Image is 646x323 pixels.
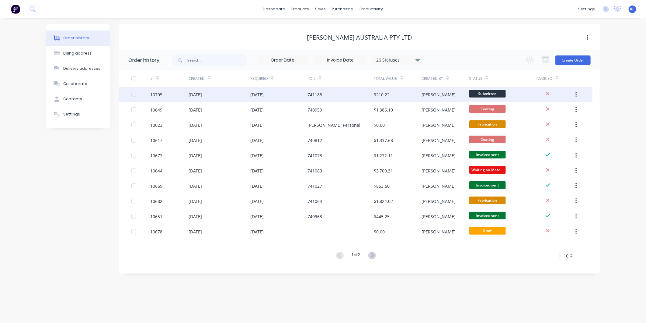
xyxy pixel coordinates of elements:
div: $853.60 [374,183,390,189]
div: $1,337.68 [374,137,393,144]
img: Factory [11,5,20,14]
div: [PERSON_NAME] [422,137,456,144]
div: sales [312,5,329,14]
div: [PERSON_NAME] [422,152,456,159]
div: $445.25 [374,213,390,220]
div: $1,272.11 [374,152,393,159]
span: Invoiced sent [469,212,506,219]
div: [DATE] [189,122,202,128]
button: Delivery addresses [46,61,110,76]
div: [DATE] [189,152,202,159]
span: Coating [469,136,506,143]
div: Delivery addresses [63,66,100,71]
div: 741064 [307,198,322,204]
div: Created [189,70,250,87]
div: [PERSON_NAME] [422,91,456,98]
a: dashboard [260,5,289,14]
div: [DATE] [250,198,264,204]
div: PO # [307,70,374,87]
div: [PERSON_NAME] Personal [307,122,360,128]
div: [DATE] [189,107,202,113]
div: 741027 [307,183,322,189]
div: [PERSON_NAME] [422,168,456,174]
div: [DATE] [250,122,264,128]
span: Fabrication [469,120,506,128]
div: settings [575,5,598,14]
button: Settings [46,107,110,122]
div: Order history [63,35,89,41]
div: 10649 [151,107,163,113]
div: Order history [128,57,159,64]
div: Total Value [374,76,397,81]
div: Settings [63,112,80,117]
div: Required [250,70,307,87]
div: 741188 [307,91,322,98]
span: Submitted [469,90,506,98]
div: $3,709.31 [374,168,393,174]
div: [PERSON_NAME] [422,122,456,128]
div: Collaborate [63,81,87,87]
div: productivity [357,5,386,14]
div: [DATE] [189,183,202,189]
div: Invoiced [536,70,574,87]
div: Status [469,76,483,81]
div: 10678 [151,229,163,235]
div: Created By [422,70,469,87]
div: $210.22 [374,91,390,98]
div: Status [469,70,536,87]
button: Billing address [46,46,110,61]
div: [DATE] [189,91,202,98]
div: 741083 [307,168,322,174]
div: Created [189,76,205,81]
div: $1,824.02 [374,198,393,204]
div: [PERSON_NAME] [422,229,456,235]
div: 10644 [151,168,163,174]
div: [DATE] [189,168,202,174]
div: [DATE] [250,183,264,189]
button: Contacts [46,91,110,107]
div: 740812 [307,137,322,144]
div: Required [250,76,268,81]
button: Collaborate [46,76,110,91]
input: Search... [187,54,248,66]
div: [PERSON_NAME] Australia Pty Ltd [307,34,412,41]
div: 740963 [307,213,322,220]
div: purchasing [329,5,357,14]
div: [DATE] [250,229,264,235]
div: [DATE] [189,198,202,204]
span: RC [630,6,635,12]
span: Invoiced sent [469,181,506,189]
div: 740959 [307,107,322,113]
input: Order Date [257,56,308,65]
div: 741073 [307,152,322,159]
div: # [151,76,153,81]
div: Contacts [63,96,82,102]
input: Invoice Date [315,56,366,65]
div: [DATE] [189,213,202,220]
span: Invoiced sent [469,151,506,158]
div: Invoiced [536,76,553,81]
div: 10617 [151,137,163,144]
div: 1 of 2 [352,251,360,260]
span: Waiting on Mate... [469,166,506,174]
div: # [151,70,189,87]
div: products [289,5,312,14]
div: [DATE] [250,91,264,98]
div: [PERSON_NAME] [422,107,456,113]
div: [DATE] [250,213,264,220]
div: [DATE] [250,137,264,144]
div: 26 Statuses [373,57,424,63]
div: 10023 [151,122,163,128]
button: Create Order [555,55,591,65]
div: [DATE] [189,229,202,235]
div: $1,386.10 [374,107,393,113]
div: 10705 [151,91,163,98]
div: Created By [422,76,443,81]
span: 10 [564,253,568,259]
button: Order history [46,30,110,46]
div: [DATE] [250,152,264,159]
div: 10669 [151,183,163,189]
div: [PERSON_NAME] [422,213,456,220]
div: [PERSON_NAME] [422,198,456,204]
div: 10682 [151,198,163,204]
